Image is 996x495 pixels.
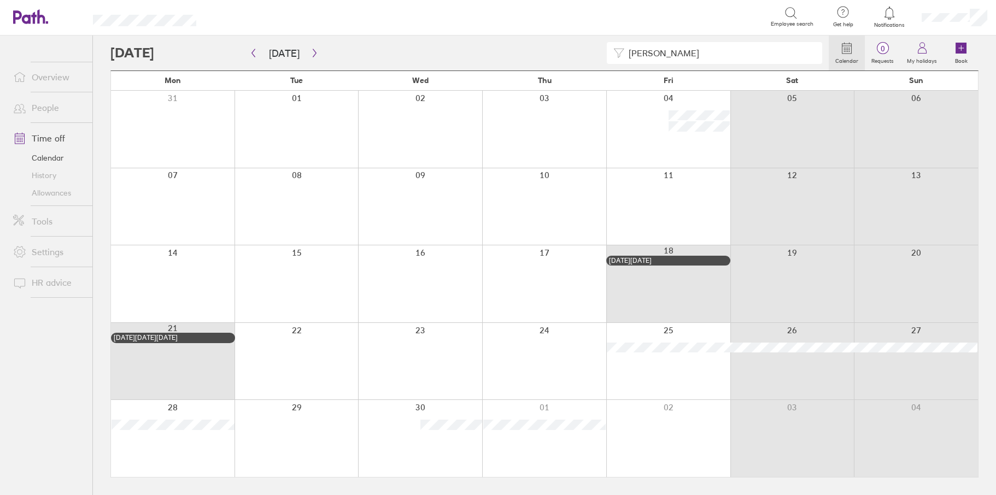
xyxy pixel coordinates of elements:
[900,55,944,64] label: My holidays
[609,257,728,264] div: [DATE][DATE]
[165,76,181,85] span: Mon
[260,44,308,62] button: [DATE]
[664,76,673,85] span: Fri
[290,76,303,85] span: Tue
[4,149,92,167] a: Calendar
[4,66,92,88] a: Overview
[4,272,92,293] a: HR advice
[4,210,92,232] a: Tools
[865,44,900,53] span: 0
[114,334,232,341] div: [DATE][DATE][DATE]
[4,167,92,184] a: History
[865,55,900,64] label: Requests
[865,36,900,70] a: 0Requests
[4,241,92,263] a: Settings
[909,76,923,85] span: Sun
[4,97,92,119] a: People
[900,36,944,70] a: My holidays
[944,36,979,70] a: Book
[872,5,907,28] a: Notifications
[872,22,907,28] span: Notifications
[226,11,254,21] div: Search
[4,184,92,202] a: Allowances
[412,76,429,85] span: Wed
[538,76,552,85] span: Thu
[948,55,974,64] label: Book
[825,21,861,28] span: Get help
[829,55,865,64] label: Calendar
[771,21,813,27] span: Employee search
[4,127,92,149] a: Time off
[829,36,865,70] a: Calendar
[624,43,816,63] input: Filter by employee
[786,76,798,85] span: Sat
